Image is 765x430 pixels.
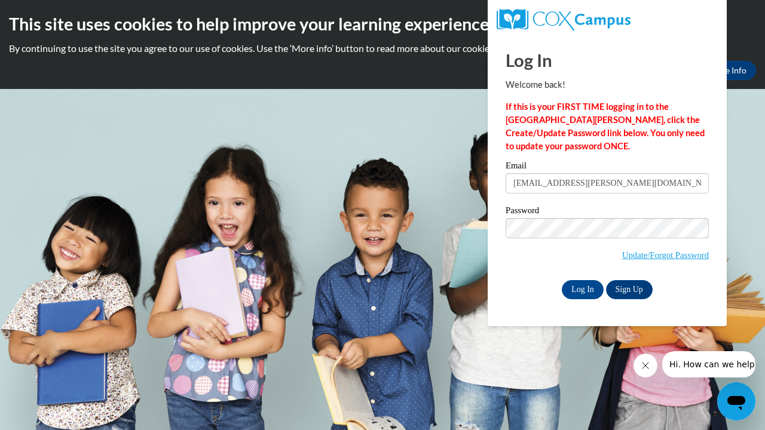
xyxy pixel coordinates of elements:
[562,280,604,299] input: Log In
[700,61,756,80] a: More Info
[506,102,705,151] strong: If this is your FIRST TIME logging in to the [GEOGRAPHIC_DATA][PERSON_NAME], click the Create/Upd...
[606,280,653,299] a: Sign Up
[506,161,709,173] label: Email
[622,250,709,260] a: Update/Forgot Password
[717,382,755,420] iframe: Button to launch messaging window
[506,78,709,91] p: Welcome back!
[9,12,756,36] h2: This site uses cookies to help improve your learning experience.
[497,9,631,30] img: COX Campus
[7,8,97,18] span: Hi. How can we help?
[506,48,709,72] h1: Log In
[634,354,657,377] iframe: Close message
[9,42,756,55] p: By continuing to use the site you agree to our use of cookies. Use the ‘More info’ button to read...
[662,351,755,377] iframe: Message from company
[506,206,709,218] label: Password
